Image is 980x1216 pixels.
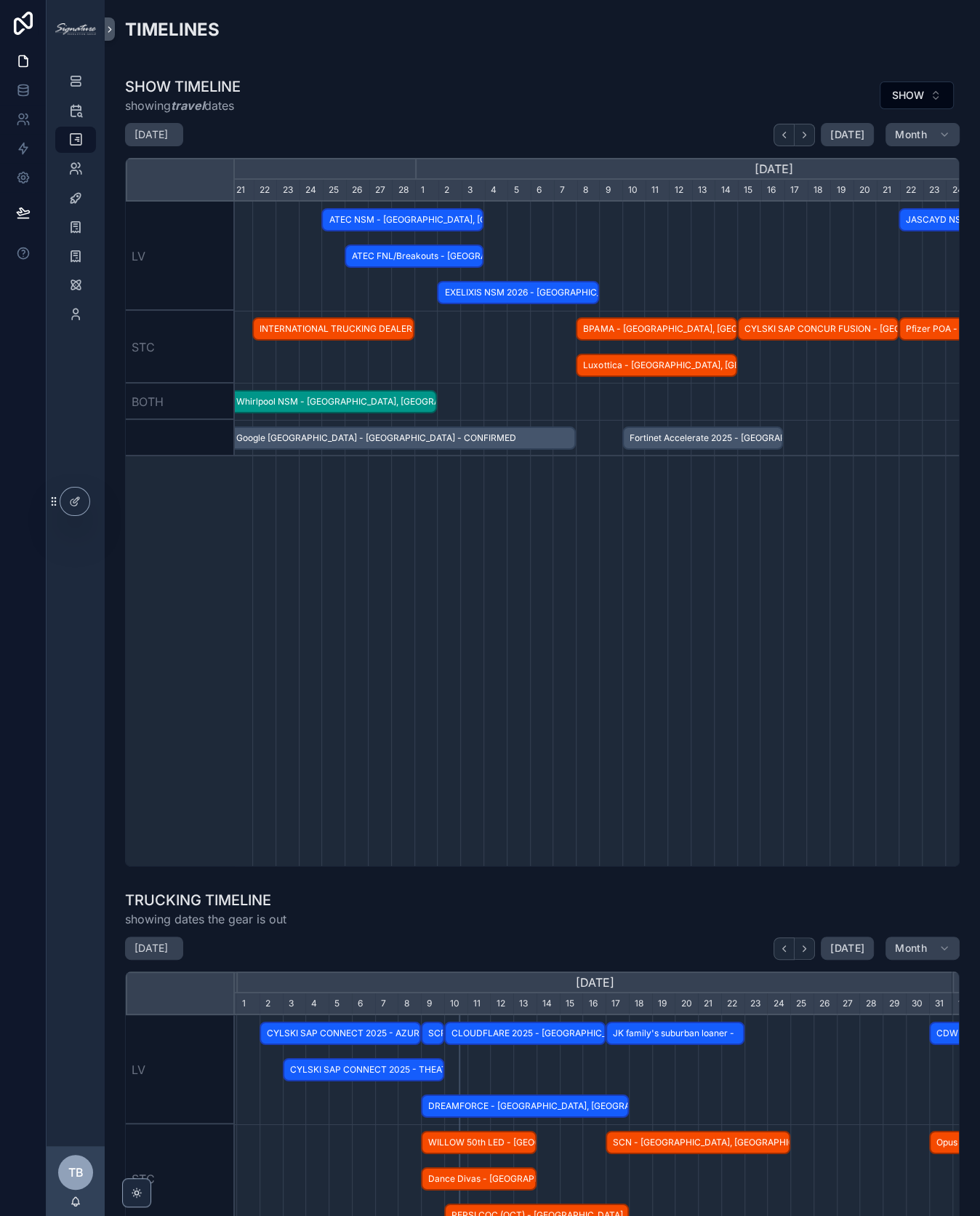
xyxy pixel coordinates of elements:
div: 16 [761,180,784,202]
div: 30 [906,993,929,1015]
span: SCN - [GEOGRAPHIC_DATA], [GEOGRAPHIC_DATA] - CONFIRMED [607,1131,789,1155]
div: 25 [323,180,346,202]
div: 9 [599,180,622,202]
div: 3 [462,180,485,202]
h1: TRUCKING TIMELINE [125,890,286,910]
div: 23 [923,180,947,202]
div: Luxottica - Orlando, FL - HOLD [576,354,736,378]
div: LV [126,1015,235,1124]
button: Month [885,123,960,146]
div: 5 [329,993,352,1015]
div: CLOUDFLARE 2025 - Las Vegas, NV - CONFIRMED [444,1022,606,1046]
em: travel [171,98,204,113]
div: 15 [560,993,583,1015]
div: 12 [669,180,692,202]
div: 22 [254,180,277,202]
h2: [DATE] [134,127,168,142]
span: Month [895,128,927,141]
div: 22 [721,993,744,1015]
div: WILLOW 50th LED - South Barrington, IL - CONFIRMED [421,1131,537,1155]
span: Dance Divas - [GEOGRAPHIC_DATA], [GEOGRAPHIC_DATA] - CONFIRMED [422,1167,535,1191]
div: DREAMFORCE - San Francisco, CA - CONFIRMED [421,1094,629,1118]
span: Fortinet Accelerate 2025 - [GEOGRAPHIC_DATA] - HOLD [624,426,782,450]
div: CYLSKI SAP CONNECT 2025 - AZURE BALLROOM - Las Vegas, NV - CONFIRMED [260,1022,421,1046]
div: 17 [606,993,629,1015]
span: CLOUDFLARE 2025 - [GEOGRAPHIC_DATA], [GEOGRAPHIC_DATA] - CONFIRMED [446,1022,604,1046]
div: 1 [236,993,260,1015]
div: 21 [230,180,254,202]
div: 6 [531,180,554,202]
div: Fortinet Accelerate 2025 - Las Vegas - HOLD [622,426,783,450]
button: Select Button [880,82,954,109]
span: BPAMA - [GEOGRAPHIC_DATA], [GEOGRAPHIC_DATA] - HOLD [577,317,735,341]
div: Dance Divas - Chicago, IL - CONFIRMED [421,1167,537,1191]
span: Luxottica - [GEOGRAPHIC_DATA], [GEOGRAPHIC_DATA] - HOLD [577,354,735,378]
div: Whirlpool NSM - Arlington, TX - CONFIRMED [229,390,437,414]
span: DREAMFORCE - [GEOGRAPHIC_DATA], [GEOGRAPHIC_DATA] - CONFIRMED [422,1094,627,1118]
span: CYLSKI SAP CONNECT 2025 - THEATER - [GEOGRAPHIC_DATA], [GEOGRAPHIC_DATA] - CONFIRMED [284,1058,443,1082]
div: 1 [952,993,976,1015]
button: [DATE] [821,123,874,146]
div: 24 [767,993,790,1015]
div: ATEC NSM - San Diego, CA - CONFIRMED [321,208,483,232]
div: 25 [790,993,814,1015]
div: 13 [692,180,715,202]
span: JK family's suburban loaner - [607,1022,743,1046]
span: Google [GEOGRAPHIC_DATA] - [GEOGRAPHIC_DATA] - CONFIRMED [230,426,574,450]
span: showing dates [125,97,241,114]
div: 14 [715,180,738,202]
span: Whirlpool NSM - [GEOGRAPHIC_DATA], [GEOGRAPHIC_DATA] - CONFIRMED [230,390,435,414]
div: SCN - Atlanta, GA - CONFIRMED [606,1131,790,1155]
div: STC [126,311,235,384]
div: 11 [467,993,491,1015]
div: 4 [305,993,329,1015]
div: 26 [346,180,369,202]
div: 28 [392,180,415,202]
div: 19 [652,993,675,1015]
div: 23 [276,180,300,202]
div: 6 [352,993,375,1015]
div: 14 [537,993,560,1015]
div: 26 [814,993,837,1015]
div: CYLSKI SAP CONNECT 2025 - THEATER - Las Vegas, NV - CONFIRMED [283,1058,444,1082]
span: CYLSKI SAP CONNECT 2025 - AZURE BALLROOM - [GEOGRAPHIC_DATA], [GEOGRAPHIC_DATA] - CONFIRMED [261,1022,419,1046]
div: 22 [900,180,923,202]
div: 21 [698,993,721,1015]
span: CYLSKI SAP CONCUR FUSION - [GEOGRAPHIC_DATA], [GEOGRAPHIC_DATA] - HOLD [739,317,898,341]
div: 28 [859,993,883,1015]
div: 19 [830,180,854,202]
div: EXELIXIS NSM 2026 - Palm Springs, CA - CONFIRMED [437,281,599,305]
span: showing dates the gear is out [125,910,286,928]
span: [DATE] [830,128,864,141]
div: INTERNATIONAL TRUCKING DEALER MEETING - Orlando, FL - CONFIRMED [252,317,414,341]
div: scrollable content [47,58,105,346]
div: 29 [883,993,906,1015]
span: [DATE] [830,942,864,955]
span: ATEC NSM - [GEOGRAPHIC_DATA], [GEOGRAPHIC_DATA] - CONFIRMED [323,208,482,232]
span: WILLOW 50th LED - [GEOGRAPHIC_DATA], [GEOGRAPHIC_DATA] - CONFIRMED [422,1131,535,1155]
div: 13 [513,993,537,1015]
div: 10 [622,180,646,202]
div: 17 [784,180,808,202]
div: 12 [490,993,513,1015]
div: 7 [375,993,398,1015]
button: Month [885,937,960,960]
div: 31 [929,993,952,1015]
div: 8 [398,993,421,1015]
div: 24 [300,180,323,202]
div: 1 [415,180,438,202]
img: App logo [55,23,96,35]
span: ATEC FNL/Breakouts - [GEOGRAPHIC_DATA], [GEOGRAPHIC_DATA] - CONFIRMED [346,245,482,269]
div: 2 [260,993,283,1015]
div: 10 [444,993,467,1015]
h2: TIMELINES [125,17,220,41]
div: 3 [283,993,306,1015]
div: BOTH [126,384,235,420]
div: 7 [554,180,577,202]
div: 11 [646,180,669,202]
div: 24 [946,180,969,202]
div: 27 [369,180,393,202]
div: 21 [877,180,900,202]
div: 15 [738,180,761,202]
h1: SHOW TIMELINE [125,76,241,97]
